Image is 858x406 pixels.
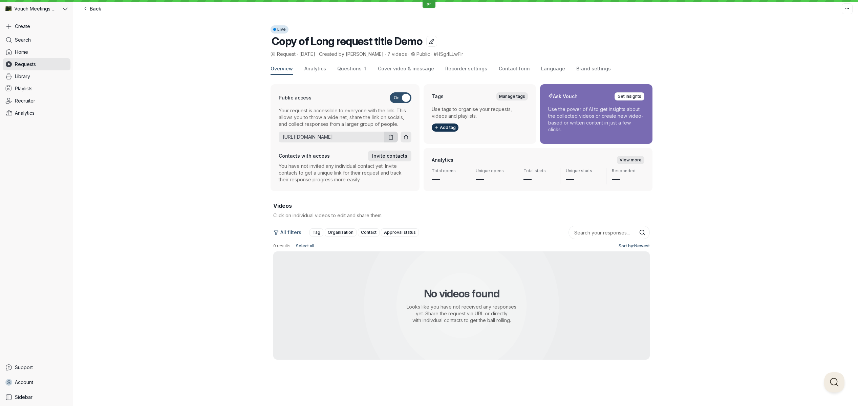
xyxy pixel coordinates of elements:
span: Language [541,65,565,72]
button: Sort by:Newest [616,242,650,250]
span: Select all [296,243,314,249]
button: Copy URL [384,132,398,142]
button: All filters [273,227,305,238]
span: — [476,174,513,184]
span: Manage tags [499,93,525,100]
span: · [430,51,434,58]
a: SAccount [3,376,70,388]
span: Public [416,51,430,57]
img: Vouch Meetings Demo avatar [5,6,12,12]
span: Create [15,23,30,30]
span: Copy of Long request title Demo [272,35,422,48]
button: Contact [358,228,380,236]
span: Approval status [384,229,416,236]
span: Library [15,73,30,80]
span: Cover video & message [378,65,434,72]
iframe: Help Scout Beacon - Open [824,372,844,392]
a: Sidebar [3,391,70,403]
span: Organization [328,229,353,236]
span: — [523,174,555,184]
span: Recorder settings [445,65,487,72]
h2: No videos found [424,288,499,299]
span: Sort by: Newest [619,243,650,249]
button: Select all [293,242,317,250]
a: View more [617,156,644,164]
span: 7 videos [387,51,407,57]
span: Vouch Meetings Demo [14,5,58,12]
span: [DATE] [299,51,315,57]
span: — [612,174,644,184]
h2: Ask Vouch [548,93,578,100]
span: Support [15,364,33,371]
span: Requests [15,61,36,68]
a: Requests [3,58,70,70]
span: Contact form [499,65,530,72]
a: Playlists [3,83,70,95]
span: Home [15,49,28,55]
input: Search your responses... [569,226,650,239]
span: — [432,174,465,184]
a: Back [79,3,105,14]
a: Analytics [3,107,70,119]
span: Analytics [15,110,35,116]
a: Home [3,46,70,58]
a: Support [3,361,70,374]
span: · [384,51,387,58]
span: Overview [271,65,293,72]
p: Click on individual videos to edit and share them. [273,212,457,219]
span: Recruiter [15,97,35,104]
span: #HSg4LLwFIr [434,51,463,57]
span: Account [15,379,33,386]
span: Tag [313,229,320,236]
span: Live [277,25,286,33]
span: Unique opens [476,168,513,174]
div: Looks like you have not received any responses yet. Share the request via URL or directly with in... [388,303,535,324]
h2: Tags [432,93,444,100]
h2: Videos [273,202,650,209]
span: On [394,92,400,103]
span: Created by [PERSON_NAME] [319,51,384,57]
button: Create [3,20,70,32]
p: Use tags to organise your requests, videos and playlists. [432,106,528,119]
span: View more [620,157,642,163]
button: Approval status [381,228,419,236]
span: — [566,174,601,184]
span: Analytics [304,65,326,72]
p: Use the power of AI to get insights about the collected videos or create new video-based or writt... [548,106,644,133]
h3: Public access [279,94,312,101]
button: Get insights [615,92,644,100]
button: Share [401,132,411,142]
span: Playlists [15,85,33,92]
span: · [296,51,299,58]
a: Search [3,34,70,46]
span: S [7,379,11,386]
span: Brand settings [576,65,611,72]
span: 0 results [273,243,291,249]
h3: Contacts with access [279,153,330,159]
span: Total starts [523,168,555,174]
button: Search [639,229,646,236]
p: Your request is accessible to everyone with the link. This allows you to throw a wide net, share ... [279,107,411,128]
div: Vouch Meetings Demo [3,3,61,15]
span: Invite contacts [372,153,407,159]
button: Invite contacts [368,151,411,161]
span: Back [90,5,101,12]
span: Responded [612,168,644,174]
span: Contact [361,229,377,236]
button: Vouch Meetings Demo avatarVouch Meetings Demo [3,3,70,15]
button: Add tag [432,123,458,132]
span: Sidebar [15,394,33,401]
span: Unique starts [566,168,601,174]
a: Manage tags [496,92,528,100]
button: Tag [309,228,323,236]
span: Search [15,37,31,43]
span: Get insights [618,93,641,100]
span: 1 [362,66,366,71]
span: Questions [337,66,362,71]
span: · [407,51,411,58]
p: You have not invited any individual contact yet. Invite contacts to get a unique link for their r... [279,163,411,183]
button: Organization [325,228,357,236]
a: Recruiter [3,95,70,107]
span: Total opens [432,168,465,174]
a: [URL][DOMAIN_NAME] [279,134,381,140]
